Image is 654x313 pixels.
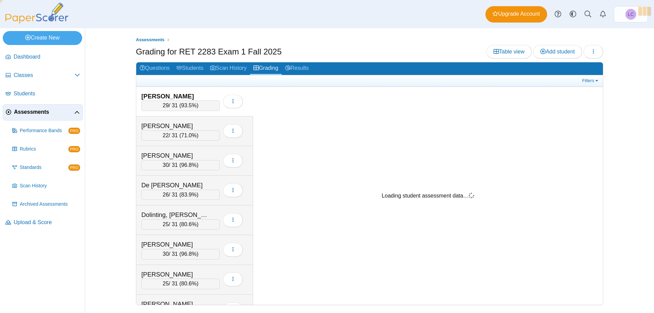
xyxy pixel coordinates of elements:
span: 96.8% [181,162,197,168]
div: [PERSON_NAME] [141,151,209,160]
span: Rubrics [20,146,68,153]
span: PRO [68,146,80,152]
div: Loading student assessment data… [382,192,474,200]
span: 30 [163,251,169,257]
h1: Grading for RET 2283 Exam 1 Fall 2025 [136,46,282,58]
span: Performance Bands [20,127,68,134]
a: Classes [3,67,83,84]
span: 80.6% [181,281,197,286]
a: Assessments [134,36,166,44]
a: Create New [3,31,82,45]
a: Grading [250,62,282,75]
span: 29 [163,103,169,108]
span: Leah Carlson [628,12,634,17]
a: Students [173,62,207,75]
div: [PERSON_NAME] [141,92,209,101]
span: 96.8% [181,251,197,257]
a: Dashboard [3,49,83,65]
a: Students [3,86,83,102]
div: / 31 ( ) [141,130,220,141]
a: Archived Assessments [10,196,83,213]
span: PRO [68,165,80,171]
div: / 31 ( ) [141,190,220,200]
a: Scan History [207,62,250,75]
span: 80.6% [181,221,197,227]
a: Upgrade Account [485,6,547,22]
a: Table view [486,45,532,59]
span: Dashboard [14,53,80,61]
span: Assessments [14,108,74,116]
div: [PERSON_NAME] [141,240,209,249]
a: Assessments [3,104,83,121]
a: Filters [580,77,601,84]
div: / 31 ( ) [141,249,220,259]
div: / 31 ( ) [141,100,220,111]
span: Add student [540,49,575,54]
span: Students [14,90,80,97]
span: Assessments [136,37,165,42]
img: PaperScorer [3,3,71,24]
span: Table view [494,49,525,54]
span: 25 [163,221,169,227]
span: Upload & Score [14,219,80,226]
span: Classes [14,72,75,79]
a: Standards PRO [10,159,83,176]
span: Leah Carlson [625,9,636,20]
span: 26 [163,192,169,198]
div: De [PERSON_NAME] [141,181,209,190]
span: Archived Assessments [20,201,80,208]
div: [PERSON_NAME] [141,300,209,309]
span: 83.9% [181,192,197,198]
span: 93.5% [181,103,197,108]
div: / 31 ( ) [141,279,220,289]
span: PRO [68,128,80,134]
span: 25 [163,281,169,286]
a: Alerts [595,7,610,22]
a: Upload & Score [3,215,83,231]
div: [PERSON_NAME] [141,270,209,279]
div: / 31 ( ) [141,160,220,170]
a: Leah Carlson [614,6,648,22]
a: Rubrics PRO [10,141,83,157]
span: Standards [20,164,68,171]
div: Dolinting, [PERSON_NAME] [141,210,209,219]
a: Performance Bands PRO [10,123,83,139]
div: [PERSON_NAME] [141,122,209,130]
a: Questions [136,62,173,75]
div: / 31 ( ) [141,219,220,230]
span: Upgrade Account [493,10,540,18]
span: 71.0% [181,132,197,138]
a: Add student [533,45,582,59]
span: 30 [163,162,169,168]
span: Scan History [20,183,80,189]
span: 22 [163,132,169,138]
a: PaperScorer [3,19,71,25]
a: Scan History [10,178,83,194]
a: Results [282,62,312,75]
